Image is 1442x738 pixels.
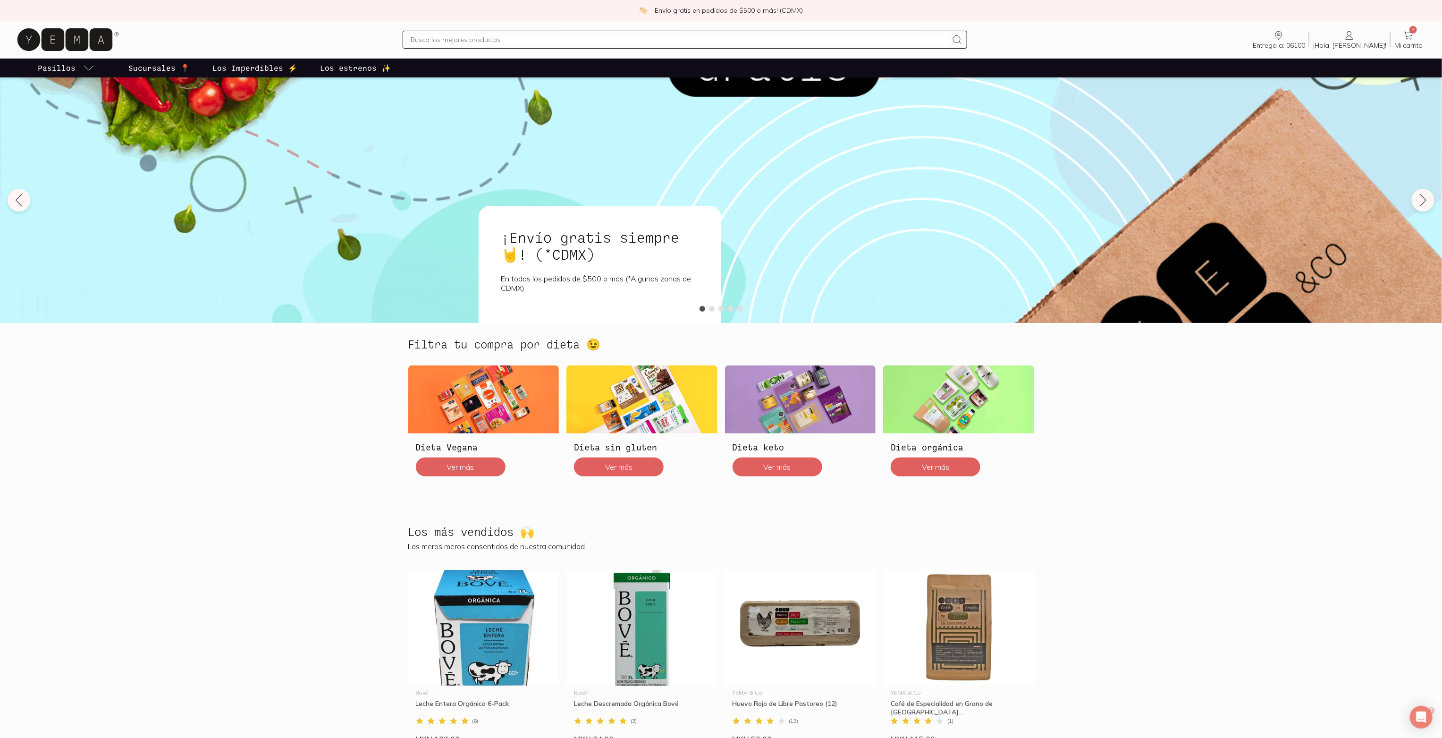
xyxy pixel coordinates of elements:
span: 2 [1429,706,1437,713]
h2: Filtra tu compra por dieta 😉 [408,338,601,350]
div: YEMA & Co [891,690,1027,696]
button: Ver más [574,458,664,476]
img: Huevo Rojo de Libre Pastoreo (12) [725,570,876,686]
span: ( 1 ) [947,718,953,724]
h2: Los más vendidos 🙌 [408,526,535,538]
span: 9 [1409,26,1417,34]
a: pasillo-todos-link [36,59,96,77]
span: ( 3 ) [631,718,637,724]
button: Ver más [416,458,506,476]
p: Pasillos [38,62,76,74]
p: Los Imperdibles ⚡️ [212,62,297,74]
div: Bové [574,690,710,696]
a: Dieta VeganaDieta VeganaVer más [408,365,559,484]
p: Sucursales 📍 [128,62,190,74]
button: Ver más [733,458,822,476]
a: Dieta ketoDieta ketoVer más [725,365,876,484]
a: ¡Hola, [PERSON_NAME]! [1309,30,1390,50]
div: Leche Entera Orgánica 6-Pack [416,699,552,716]
p: En todos los pedidos de $500 o más (*Algunas zonas de CDMX) [501,274,699,293]
h1: ¡Envío gratis siempre🤘! (*CDMX) [501,229,699,263]
h3: Dieta keto [733,441,869,453]
input: Busca los mejores productos [411,34,948,45]
span: Entrega a: 06100 [1253,41,1305,50]
a: Los Imperdibles ⚡️ [211,59,299,77]
div: Open Intercom Messenger [1410,706,1433,729]
p: Los estrenos ✨ [320,62,391,74]
span: ( 6 ) [472,718,479,724]
img: Dieta sin gluten [566,365,717,433]
span: Mi carrito [1394,41,1423,50]
img: Café de Especialidad en Grano de Chiapas La Concordia [883,570,1034,686]
h3: Dieta orgánica [891,441,1027,453]
a: Los estrenos ✨ [318,59,393,77]
div: Café de Especialidad en Grano de [GEOGRAPHIC_DATA]... [891,699,1027,716]
p: ¡Envío gratis en pedidos de $500 o más! (CDMX) [653,6,803,15]
span: ¡Hola, [PERSON_NAME]! [1313,41,1386,50]
a: Sucursales 📍 [126,59,192,77]
a: Dieta orgánicaDieta orgánicaVer más [883,365,1034,484]
span: ( 13 ) [789,718,799,724]
div: Huevo Rojo de Libre Pastoreo (12) [733,699,869,716]
a: Dieta sin glutenDieta sin glutenVer más [566,365,717,484]
img: Dieta orgánica [883,365,1034,433]
img: Dieta keto [725,365,876,433]
h3: Dieta sin gluten [574,441,710,453]
img: check [639,6,648,15]
img: Dieta Vegana [408,365,559,433]
img: Leche Entera Orgánica 6-Pack [408,570,559,686]
a: Entrega a: 06100 [1249,30,1309,50]
h3: Dieta Vegana [416,441,552,453]
div: Leche Descremada Orgánica Bové [574,699,710,716]
div: Bové [416,690,552,696]
button: Ver más [891,458,980,476]
div: YEMA & Co [733,690,869,696]
a: 9Mi carrito [1391,30,1427,50]
img: Leche Descremada Orgánica Bové [566,570,717,686]
p: Los meros meros consentidos de nuestra comunidad [408,542,1034,551]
